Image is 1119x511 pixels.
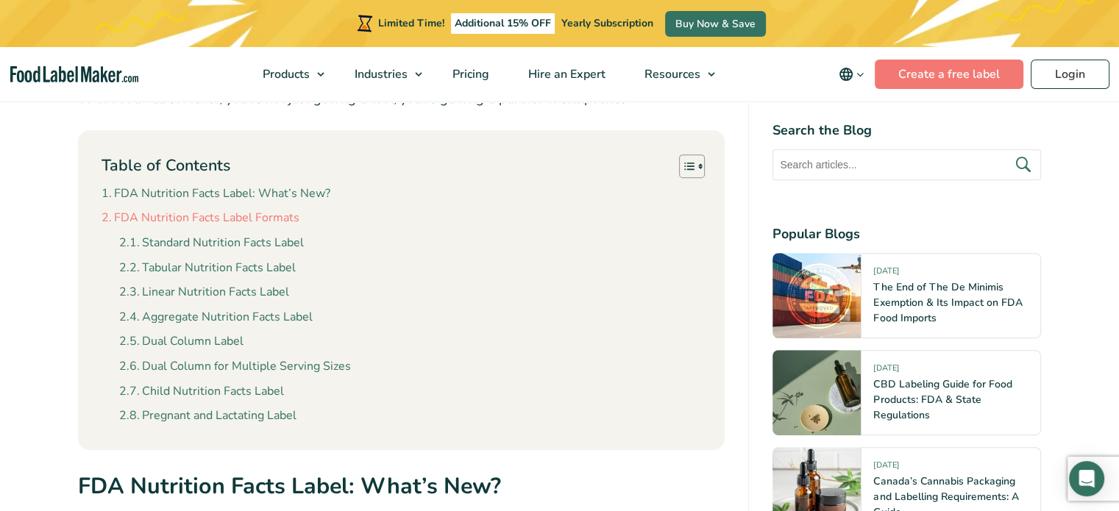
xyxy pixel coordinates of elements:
[119,332,244,351] a: Dual Column Label
[78,471,501,501] strong: FDA Nutrition Facts Label: What’s New?
[873,377,1012,422] a: CBD Labeling Guide for Food Products: FDA & State Regulations
[448,66,491,82] span: Pricing
[244,47,332,101] a: Products
[1069,461,1104,496] div: Open Intercom Messenger
[1031,60,1109,89] a: Login
[350,66,409,82] span: Industries
[119,234,304,253] a: Standard Nutrition Facts Label
[119,308,313,327] a: Aggregate Nutrition Facts Label
[873,460,898,476] span: [DATE]
[119,382,284,401] a: Child Nutrition Facts Label
[772,149,1041,180] input: Search articles...
[772,224,1041,244] h4: Popular Blogs
[873,280,1022,325] a: The End of The De Minimis Exemption & Its Impact on FDA Food Imports
[524,66,607,82] span: Hire an Expert
[102,185,330,204] a: FDA Nutrition Facts Label: What’s New?
[668,154,701,179] a: Toggle Table of Content
[640,66,702,82] span: Resources
[119,357,351,376] a: Dual Column for Multiple Serving Sizes
[561,16,653,30] span: Yearly Subscription
[451,13,555,34] span: Additional 15% OFF
[873,362,898,379] span: [DATE]
[119,259,296,278] a: Tabular Nutrition Facts Label
[873,265,898,282] span: [DATE]
[625,47,722,101] a: Resources
[102,154,230,177] p: Table of Contents
[509,47,622,101] a: Hire an Expert
[335,47,430,101] a: Industries
[433,47,505,101] a: Pricing
[119,283,289,302] a: Linear Nutrition Facts Label
[102,209,299,228] a: FDA Nutrition Facts Label Formats
[258,66,311,82] span: Products
[665,11,766,37] a: Buy Now & Save
[772,121,1041,140] h4: Search the Blog
[875,60,1023,89] a: Create a free label
[378,16,444,30] span: Limited Time!
[119,407,296,426] a: Pregnant and Lactating Label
